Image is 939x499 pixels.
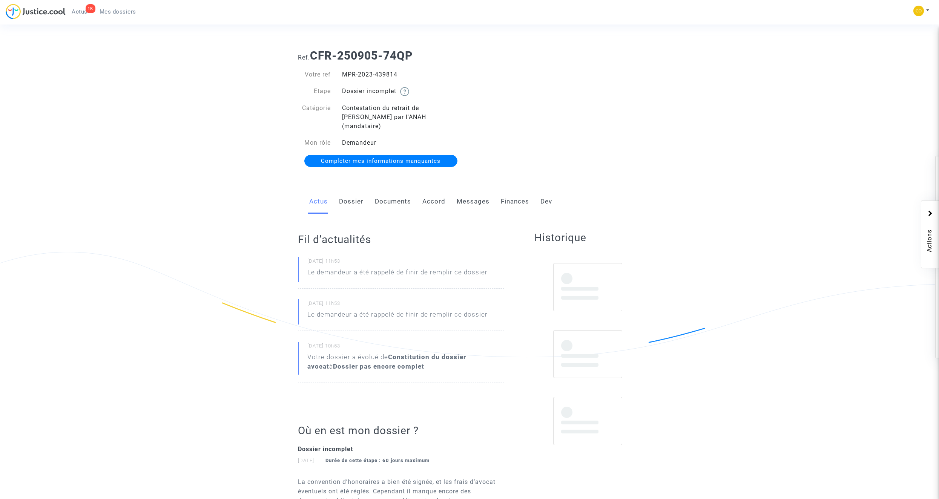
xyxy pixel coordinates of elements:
[375,189,411,214] a: Documents
[534,231,641,244] h2: Historique
[307,268,488,281] p: Le demandeur a été rappelé de finir de remplir ce dossier
[336,70,469,79] div: MPR-2023-439814
[298,445,504,454] div: Dossier incomplet
[66,6,94,17] a: 1KActus
[298,54,310,61] span: Ref.
[292,70,337,79] div: Votre ref
[6,4,66,19] img: jc-logo.svg
[298,458,430,463] small: [DATE]
[292,87,337,96] div: Etape
[913,6,924,16] img: 5a13cfc393247f09c958b2f13390bacc
[298,233,504,246] h2: Fil d’actualités
[336,138,469,147] div: Demandeur
[339,189,364,214] a: Dossier
[309,189,328,214] a: Actus
[307,300,504,310] small: [DATE] 11h53
[333,363,424,370] b: Dossier pas encore complet
[292,138,337,147] div: Mon rôle
[422,189,445,214] a: Accord
[94,6,142,17] a: Mes dossiers
[325,458,430,463] strong: Durée de cette étape : 60 jours maximum
[72,8,87,15] span: Actus
[307,310,488,323] p: Le demandeur a été rappelé de finir de remplir ce dossier
[400,87,409,96] img: help.svg
[501,189,529,214] a: Finances
[307,353,466,370] b: Constitution du dossier avocat
[925,208,934,264] span: Actions
[540,189,552,214] a: Dev
[336,104,469,131] div: Contestation du retrait de [PERSON_NAME] par l'ANAH (mandataire)
[336,87,469,96] div: Dossier incomplet
[307,352,504,371] div: Votre dossier a évolué de à
[292,104,337,131] div: Catégorie
[457,189,489,214] a: Messages
[321,158,440,164] span: Compléter mes informations manquantes
[310,49,413,62] b: CFR-250905-74QP
[298,424,504,437] h2: Où en est mon dossier ?
[307,258,504,268] small: [DATE] 11h53
[86,4,95,13] div: 1K
[100,8,136,15] span: Mes dossiers
[307,343,504,352] small: [DATE] 10h53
